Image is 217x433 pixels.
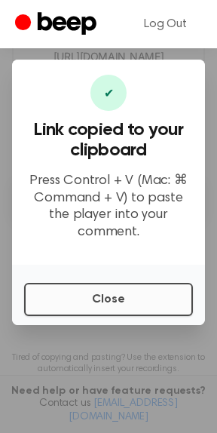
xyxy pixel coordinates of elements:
h3: Link copied to your clipboard [24,120,193,161]
a: Beep [15,10,100,39]
a: Log Out [129,6,202,42]
button: Close [24,283,193,316]
div: ✔ [90,75,127,111]
p: Press Control + V (Mac: ⌘ Command + V) to paste the player into your comment. [24,173,193,241]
